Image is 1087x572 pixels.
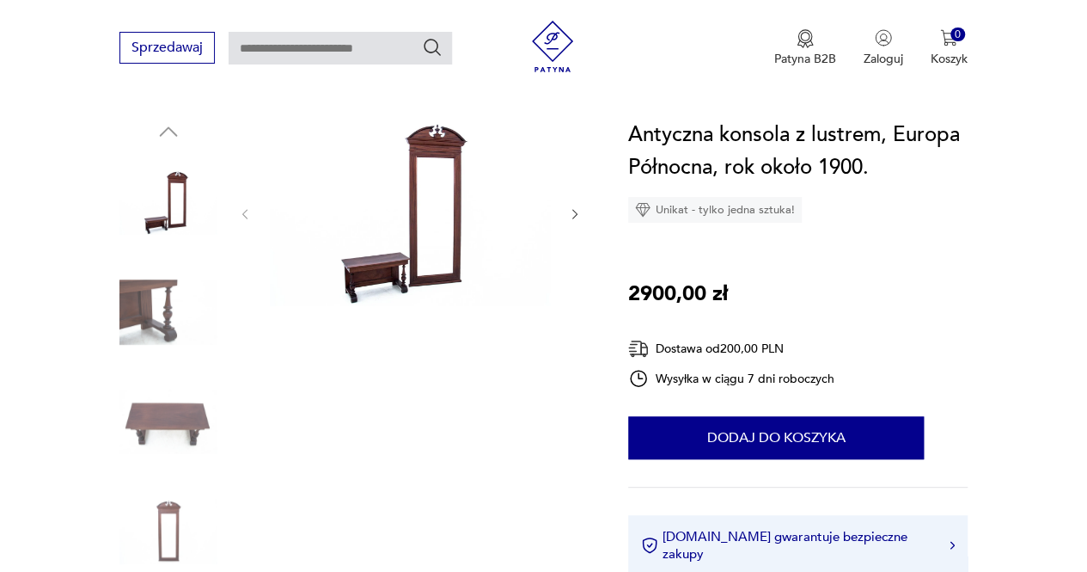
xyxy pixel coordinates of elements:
[628,368,834,389] div: Wysyłka w ciągu 7 dni roboczych
[797,29,814,48] img: Ikona medalu
[641,528,955,563] button: [DOMAIN_NAME] gwarantuje bezpieczne zakupy
[628,278,728,311] p: 2900,00 zł
[931,29,968,67] button: 0Koszyk
[950,28,965,42] div: 0
[635,202,650,218] img: Ikona diamentu
[119,32,215,64] button: Sprzedawaj
[422,37,443,58] button: Szukaj
[940,29,957,46] img: Ikona koszyka
[119,263,217,361] img: Zdjęcie produktu Antyczna konsola z lustrem, Europa Północna, rok około 1900.
[527,21,578,72] img: Patyna - sklep z meblami i dekoracjami vintage
[774,51,836,67] p: Patyna B2B
[270,119,551,306] img: Zdjęcie produktu Antyczna konsola z lustrem, Europa Północna, rok około 1900.
[119,372,217,471] img: Zdjęcie produktu Antyczna konsola z lustrem, Europa Północna, rok około 1900.
[774,29,836,67] button: Patyna B2B
[628,338,834,360] div: Dostawa od 200,00 PLN
[931,51,968,67] p: Koszyk
[641,537,658,554] img: Ikona certyfikatu
[864,51,903,67] p: Zaloguj
[628,197,802,223] div: Unikat - tylko jedna sztuka!
[875,29,892,46] img: Ikonka użytkownika
[628,119,968,184] h1: Antyczna konsola z lustrem, Europa Północna, rok około 1900.
[774,29,836,67] a: Ikona medaluPatyna B2B
[119,153,217,251] img: Zdjęcie produktu Antyczna konsola z lustrem, Europa Północna, rok około 1900.
[119,43,215,55] a: Sprzedawaj
[864,29,903,67] button: Zaloguj
[628,338,649,360] img: Ikona dostawy
[950,541,955,550] img: Ikona strzałki w prawo
[628,416,924,459] button: Dodaj do koszyka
